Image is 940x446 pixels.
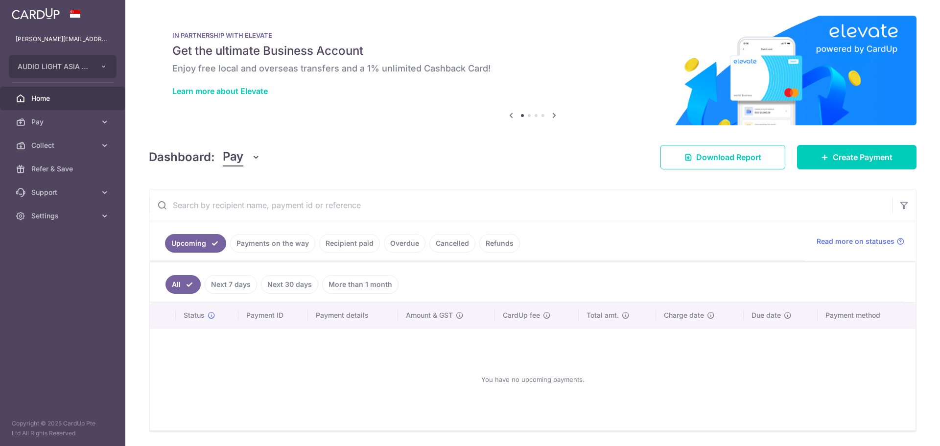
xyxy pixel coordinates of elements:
[797,145,916,169] a: Create Payment
[31,141,96,150] span: Collect
[664,310,704,320] span: Charge date
[149,189,893,221] input: Search by recipient name, payment id or reference
[18,62,90,71] span: AUDIO LIGHT ASIA PTE LTD
[817,236,904,246] a: Read more on statuses
[429,234,475,253] a: Cancelled
[165,234,226,253] a: Upcoming
[660,145,785,169] a: Download Report
[172,63,893,74] h6: Enjoy free local and overseas transfers and a 1% unlimited Cashback Card!
[184,310,205,320] span: Status
[479,234,520,253] a: Refunds
[16,34,110,44] p: [PERSON_NAME][EMAIL_ADDRESS][DOMAIN_NAME]
[223,148,243,166] span: Pay
[172,43,893,59] h5: Get the ultimate Business Account
[31,211,96,221] span: Settings
[406,310,453,320] span: Amount & GST
[833,151,893,163] span: Create Payment
[12,8,60,20] img: CardUp
[31,117,96,127] span: Pay
[172,31,893,39] p: IN PARTNERSHIP WITH ELEVATE
[322,275,399,294] a: More than 1 month
[230,234,315,253] a: Payments on the way
[31,164,96,174] span: Refer & Save
[149,148,215,166] h4: Dashboard:
[696,151,761,163] span: Download Report
[205,275,257,294] a: Next 7 days
[172,86,268,96] a: Learn more about Elevate
[308,303,398,328] th: Payment details
[31,94,96,103] span: Home
[817,236,894,246] span: Read more on statuses
[238,303,308,328] th: Payment ID
[165,275,201,294] a: All
[384,234,425,253] a: Overdue
[223,148,260,166] button: Pay
[31,188,96,197] span: Support
[503,310,540,320] span: CardUp fee
[818,303,916,328] th: Payment method
[9,55,117,78] button: AUDIO LIGHT ASIA PTE LTD
[149,16,916,125] img: Renovation banner
[261,275,318,294] a: Next 30 days
[319,234,380,253] a: Recipient paid
[162,336,904,423] div: You have no upcoming payments.
[587,310,619,320] span: Total amt.
[752,310,781,320] span: Due date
